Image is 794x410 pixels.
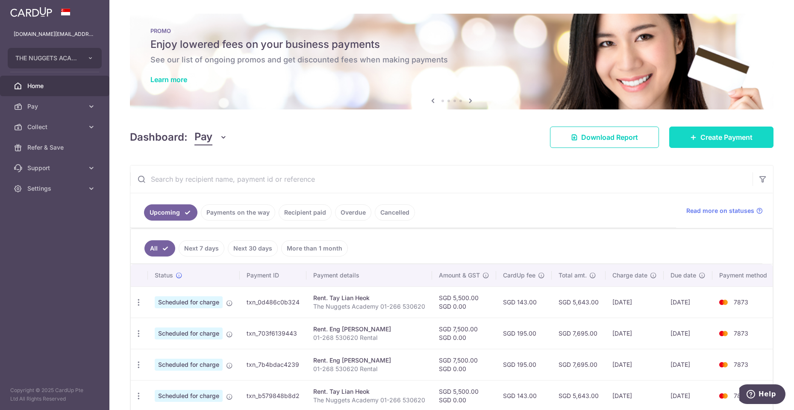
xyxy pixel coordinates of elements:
a: Learn more [150,75,187,84]
span: Pay [194,129,212,145]
img: Latest Promos Banner [130,14,773,109]
p: 01-268 530620 Rental [313,333,425,342]
div: Rent. Eng [PERSON_NAME] [313,325,425,333]
td: SGD 7,500.00 SGD 0.00 [432,318,496,349]
img: Bank Card [715,328,732,339]
a: Next 30 days [228,240,278,257]
a: Overdue [335,204,371,221]
img: Bank Card [715,360,732,370]
span: 7873 [734,330,748,337]
span: 7873 [734,361,748,368]
div: Rent. Tay Lian Heok [313,387,425,396]
td: txn_0d486c0b324 [240,286,306,318]
a: More than 1 month [281,240,348,257]
span: Support [27,164,84,172]
a: Read more on statuses [686,206,763,215]
h5: Enjoy lowered fees on your business payments [150,38,753,51]
span: Scheduled for charge [155,390,223,402]
span: 7873 [734,392,748,399]
img: CardUp [10,7,52,17]
span: Create Payment [700,132,753,142]
td: [DATE] [664,318,712,349]
span: Home [27,82,84,90]
td: txn_7b4bdac4239 [240,349,306,380]
p: PROMO [150,27,753,34]
p: The Nuggets Academy 01-266 530620 [313,302,425,311]
span: 7873 [734,298,748,306]
a: Upcoming [144,204,197,221]
a: Download Report [550,127,659,148]
td: SGD 7,695.00 [552,349,606,380]
td: SGD 5,643.00 [552,286,606,318]
td: [DATE] [606,349,664,380]
span: Status [155,271,173,280]
span: Scheduled for charge [155,296,223,308]
span: Total amt. [559,271,587,280]
span: CardUp fee [503,271,535,280]
p: [DOMAIN_NAME][EMAIL_ADDRESS][DOMAIN_NAME] [14,30,96,38]
img: Bank Card [715,297,732,307]
a: Payments on the way [201,204,275,221]
img: Bank Card [715,391,732,401]
td: [DATE] [664,349,712,380]
p: The Nuggets Academy 01-266 530620 [313,396,425,404]
input: Search by recipient name, payment id or reference [130,165,753,193]
span: Download Report [581,132,638,142]
td: [DATE] [606,286,664,318]
th: Payment details [306,264,432,286]
td: [DATE] [664,286,712,318]
span: Read more on statuses [686,206,754,215]
h6: See our list of ongoing promos and get discounted fees when making payments [150,55,753,65]
td: [DATE] [606,318,664,349]
a: Cancelled [375,204,415,221]
iframe: Opens a widget where you can find more information [739,384,785,406]
td: SGD 195.00 [496,349,552,380]
span: Due date [670,271,696,280]
span: Scheduled for charge [155,327,223,339]
p: 01-268 530620 Rental [313,365,425,373]
th: Payment ID [240,264,306,286]
td: SGD 195.00 [496,318,552,349]
td: txn_703f6139443 [240,318,306,349]
span: Settings [27,184,84,193]
span: Refer & Save [27,143,84,152]
span: THE NUGGETS ACADEMY PTE. LTD. [15,54,79,62]
td: SGD 7,695.00 [552,318,606,349]
a: All [144,240,175,257]
span: Scheduled for charge [155,359,223,371]
td: SGD 7,500.00 SGD 0.00 [432,349,496,380]
button: THE NUGGETS ACADEMY PTE. LTD. [8,48,102,68]
div: Rent. Tay Lian Heok [313,294,425,302]
span: Amount & GST [439,271,480,280]
a: Recipient paid [279,204,332,221]
th: Payment method [712,264,777,286]
span: Collect [27,123,84,131]
span: Charge date [612,271,647,280]
td: SGD 5,500.00 SGD 0.00 [432,286,496,318]
td: SGD 143.00 [496,286,552,318]
span: Pay [27,102,84,111]
h4: Dashboard: [130,130,188,145]
a: Create Payment [669,127,773,148]
div: Rent. Eng [PERSON_NAME] [313,356,425,365]
button: Pay [194,129,227,145]
a: Next 7 days [179,240,224,257]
